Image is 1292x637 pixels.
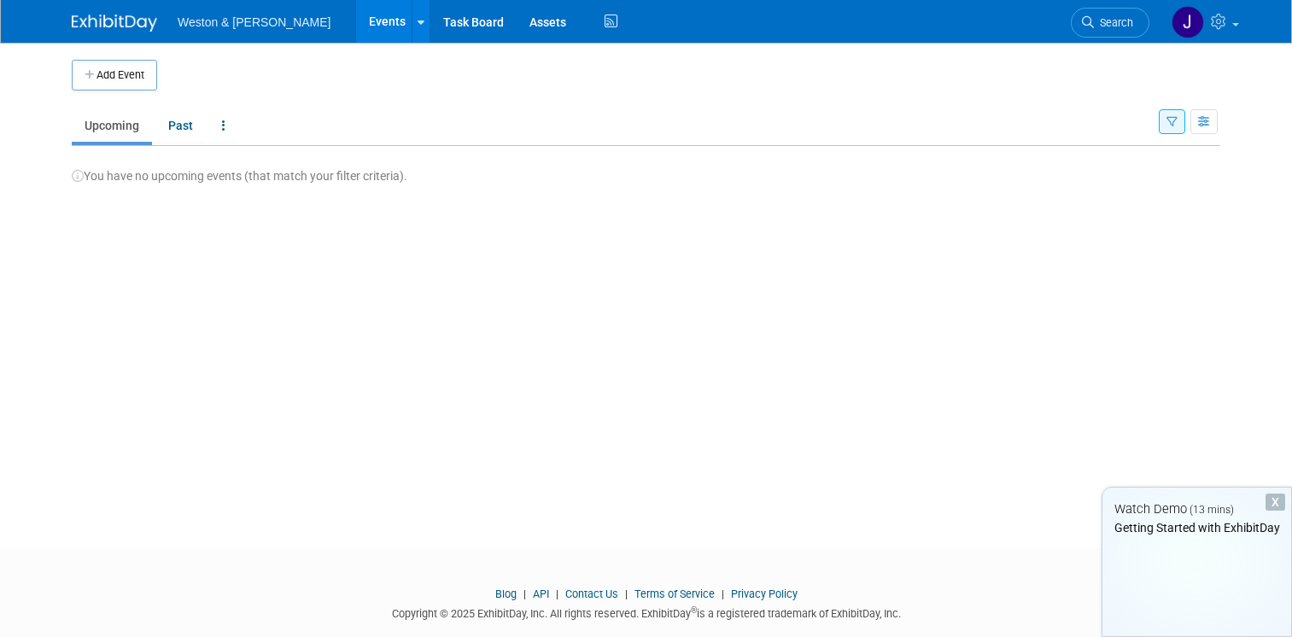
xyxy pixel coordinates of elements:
span: You have no upcoming events (that match your filter criteria). [72,169,407,183]
a: Contact Us [565,587,618,600]
span: Weston & [PERSON_NAME] [178,15,330,29]
span: | [519,587,530,600]
a: Upcoming [72,109,152,142]
span: | [552,587,563,600]
span: | [717,587,728,600]
img: Jason Gillespie [1172,6,1204,38]
a: Blog [495,587,517,600]
span: Search [1094,16,1133,29]
div: Watch Demo [1102,500,1291,518]
a: Privacy Policy [731,587,798,600]
sup: ® [691,605,697,615]
span: | [621,587,632,600]
span: (13 mins) [1190,504,1234,516]
a: Past [155,109,206,142]
a: API [533,587,549,600]
button: Add Event [72,60,157,91]
a: Terms of Service [634,587,715,600]
img: ExhibitDay [72,15,157,32]
div: Getting Started with ExhibitDay [1102,519,1291,536]
a: Search [1071,8,1149,38]
div: Dismiss [1266,494,1285,511]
